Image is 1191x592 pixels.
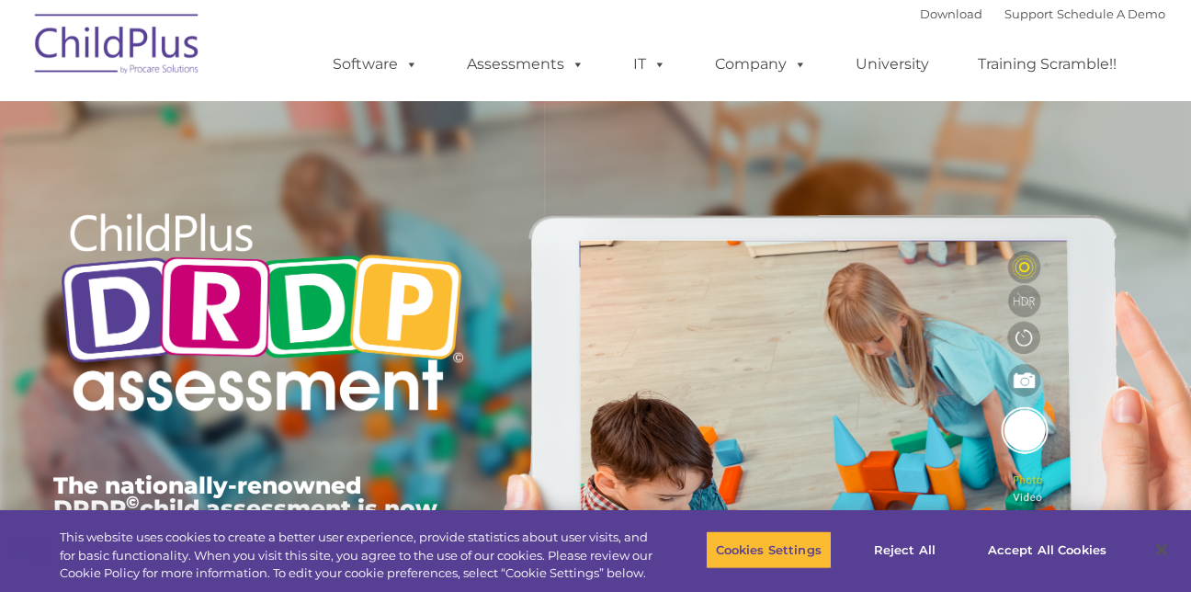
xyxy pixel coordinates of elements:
[847,530,962,569] button: Reject All
[837,46,947,83] a: University
[920,6,982,21] a: Download
[1141,529,1182,570] button: Close
[126,492,140,513] sup: ©
[1057,6,1165,21] a: Schedule A Demo
[26,1,210,93] img: ChildPlus by Procare Solutions
[706,530,832,569] button: Cookies Settings
[920,6,1165,21] font: |
[978,530,1117,569] button: Accept All Cookies
[53,188,471,442] img: Copyright - DRDP Logo Light
[314,46,437,83] a: Software
[53,472,437,545] span: The nationally-renowned DRDP child assessment is now available in ChildPlus.
[1004,6,1053,21] a: Support
[448,46,603,83] a: Assessments
[959,46,1135,83] a: Training Scramble!!
[615,46,685,83] a: IT
[60,529,655,583] div: This website uses cookies to create a better user experience, provide statistics about user visit...
[697,46,825,83] a: Company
